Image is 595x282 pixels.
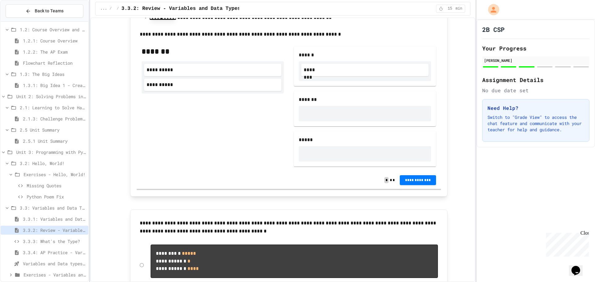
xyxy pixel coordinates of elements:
span: 3.3.3: What's the Type? [23,238,86,245]
p: Switch to "Grade View" to access the chat feature and communicate with your teacher for help and ... [487,114,584,133]
span: 3.3.4: AP Practice - Variables [23,249,86,256]
span: 1.3.1: Big Idea 1 - Creative Development [23,82,86,89]
div: My Account [482,2,501,17]
span: Back to Teams [35,8,64,14]
span: 3.2: Hello, World! [20,160,86,167]
span: Unit 2: Solving Problems in Computer Science [16,93,86,100]
span: 3.3.1: Variables and Data Types [23,216,86,222]
span: Python Poem Fix [27,193,86,200]
iframe: chat widget [569,257,589,276]
span: / [109,6,112,11]
span: / [117,6,119,11]
div: Chat with us now!Close [2,2,43,39]
span: 2.5 Unit Summary [20,127,86,133]
span: Unit 3: Programming with Python [16,149,86,155]
span: Exercises - Variables and Data Types [24,271,86,278]
span: 15 [445,6,455,11]
span: Missing Quotes [27,182,86,189]
span: 1.3: The Big Ideas [20,71,86,77]
span: 1.2.2: The AP Exam [23,49,86,55]
span: 3.3.2: Review - Variables and Data Types [23,227,86,233]
span: 2.1.3: Challenge Problem - The Bridge [23,115,86,122]
span: min [456,6,462,11]
button: Back to Teams [6,4,83,18]
span: 3.3: Variables and Data Types [20,205,86,211]
div: No due date set [482,87,589,94]
iframe: chat widget [544,230,589,257]
span: ... [100,6,107,11]
div: [PERSON_NAME] [484,58,588,63]
span: 1.2: Course Overview and the AP Exam [20,26,86,33]
span: Flowchart Reflection [23,60,86,66]
h2: Your Progress [482,44,589,53]
h2: Assignment Details [482,76,589,84]
span: Exercises - Hello, World! [24,171,86,178]
h1: 2B CSP [482,25,505,34]
span: 2.1: Learning to Solve Hard Problems [20,104,86,111]
h3: Need Help? [487,104,584,112]
span: 3.3.2: Review - Variables and Data Types [121,5,240,12]
span: 2.5.1 Unit Summary [23,138,86,144]
span: 1.2.1: Course Overview [23,37,86,44]
span: Variables and Data types - quiz [23,260,86,267]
